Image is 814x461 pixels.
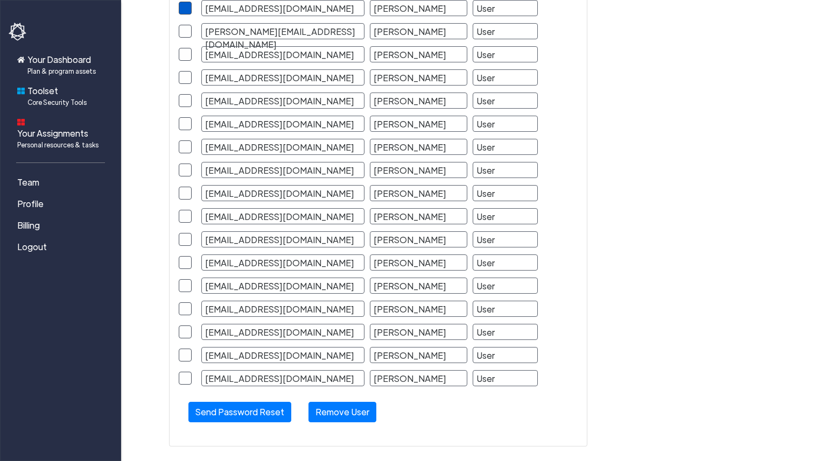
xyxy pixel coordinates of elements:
span: Core Security Tools [27,97,87,107]
div: [PERSON_NAME] [370,347,468,363]
div: User [473,162,538,178]
div: User [473,185,538,201]
div: [EMAIL_ADDRESS][DOMAIN_NAME] [201,254,364,271]
div: User [473,347,538,363]
div: [EMAIL_ADDRESS][DOMAIN_NAME] [201,208,364,224]
div: User [473,208,538,224]
a: Your AssignmentsPersonal resources & tasks [9,111,116,154]
div: [EMAIL_ADDRESS][DOMAIN_NAME] [201,301,364,317]
div: User [473,301,538,317]
div: [PERSON_NAME] [370,23,468,39]
span: Your Assignments [17,127,99,150]
span: Logout [17,240,47,253]
span: Plan & program assets [27,66,96,76]
span: Team [17,176,39,189]
div: [EMAIL_ADDRESS][DOMAIN_NAME] [201,231,364,247]
div: [EMAIL_ADDRESS][DOMAIN_NAME] [201,347,364,363]
div: [PERSON_NAME] [370,116,468,132]
div: [EMAIL_ADDRESS][DOMAIN_NAME] [201,370,364,386]
div: User [473,370,538,386]
div: [EMAIL_ADDRESS][DOMAIN_NAME] [201,278,364,294]
a: Profile [9,193,116,215]
img: home-icon.svg [17,56,25,63]
div: User [473,278,538,294]
div: User [473,46,538,62]
div: [PERSON_NAME] [370,93,468,109]
div: [EMAIL_ADDRESS][DOMAIN_NAME] [201,46,364,62]
a: Billing [9,215,116,236]
img: havoc-shield-logo-white.png [9,23,28,41]
a: Your DashboardPlan & program assets [9,49,116,80]
div: [PERSON_NAME] [370,46,468,62]
div: User [473,116,538,132]
div: [PERSON_NAME] [370,139,468,155]
div: User [473,93,538,109]
div: [PERSON_NAME] [370,208,468,224]
iframe: Chat Widget [629,345,814,461]
img: dashboard-icon.svg [17,118,25,126]
img: foundations-icon.svg [17,87,25,95]
div: [EMAIL_ADDRESS][DOMAIN_NAME] [201,69,364,86]
div: [EMAIL_ADDRESS][DOMAIN_NAME] [201,93,364,109]
div: [PERSON_NAME] [370,254,468,271]
span: Profile [17,197,44,210]
div: [PERSON_NAME] [370,278,468,294]
div: User [473,254,538,271]
div: [EMAIL_ADDRESS][DOMAIN_NAME] [201,162,364,178]
div: [PERSON_NAME] [370,301,468,317]
span: Personal resources & tasks [17,140,99,150]
div: [EMAIL_ADDRESS][DOMAIN_NAME] [201,116,364,132]
div: [EMAIL_ADDRESS][DOMAIN_NAME] [201,324,364,340]
div: User [473,231,538,247]
div: User [473,23,538,39]
div: [PERSON_NAME] [370,231,468,247]
div: [PERSON_NAME] [370,370,468,386]
div: [EMAIL_ADDRESS][DOMAIN_NAME] [201,185,364,201]
div: [PERSON_NAME] [370,69,468,86]
a: ToolsetCore Security Tools [9,80,116,111]
a: Team [9,172,116,193]
button: Remove User [308,402,376,422]
div: User [473,324,538,340]
button: Send Password Reset [188,402,291,422]
span: Toolset [27,84,87,107]
span: Your Dashboard [27,53,96,76]
div: [PERSON_NAME] [370,324,468,340]
span: Billing [17,219,40,232]
div: User [473,139,538,155]
a: Logout [9,236,116,258]
div: [PERSON_NAME][EMAIL_ADDRESS][DOMAIN_NAME] [201,23,364,39]
div: [PERSON_NAME] [370,162,468,178]
div: [EMAIL_ADDRESS][DOMAIN_NAME] [201,139,364,155]
div: User [473,69,538,86]
div: [PERSON_NAME] [370,185,468,201]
